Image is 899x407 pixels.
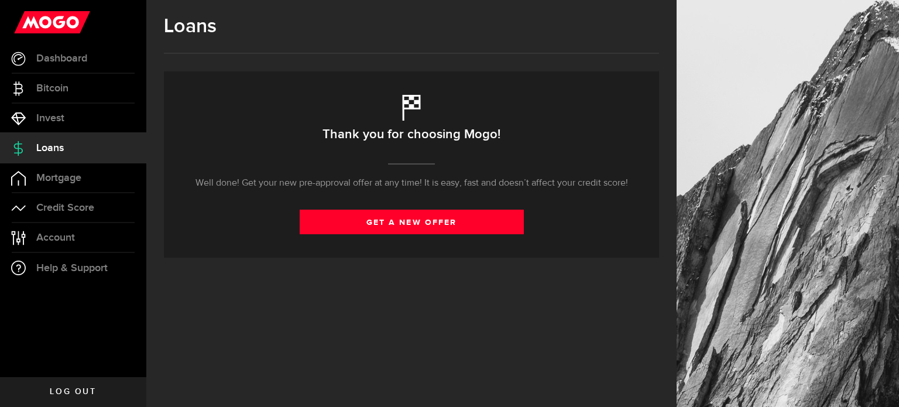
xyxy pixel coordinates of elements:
span: Invest [36,113,64,124]
span: Account [36,232,75,243]
iframe: LiveChat chat widget [850,358,899,407]
p: Well done! Get your new pre-approval offer at any time! It is easy, fast and doesn’t affect your ... [195,176,628,190]
span: Log out [50,388,96,396]
span: Dashboard [36,53,87,64]
span: Mortgage [36,173,81,183]
span: Credit Score [36,203,94,213]
span: Help & Support [36,263,108,273]
a: get a new offer [300,210,524,234]
h1: Loans [164,15,659,38]
span: Bitcoin [36,83,68,94]
h2: Thank you for choosing Mogo! [322,122,500,147]
span: Loans [36,143,64,153]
